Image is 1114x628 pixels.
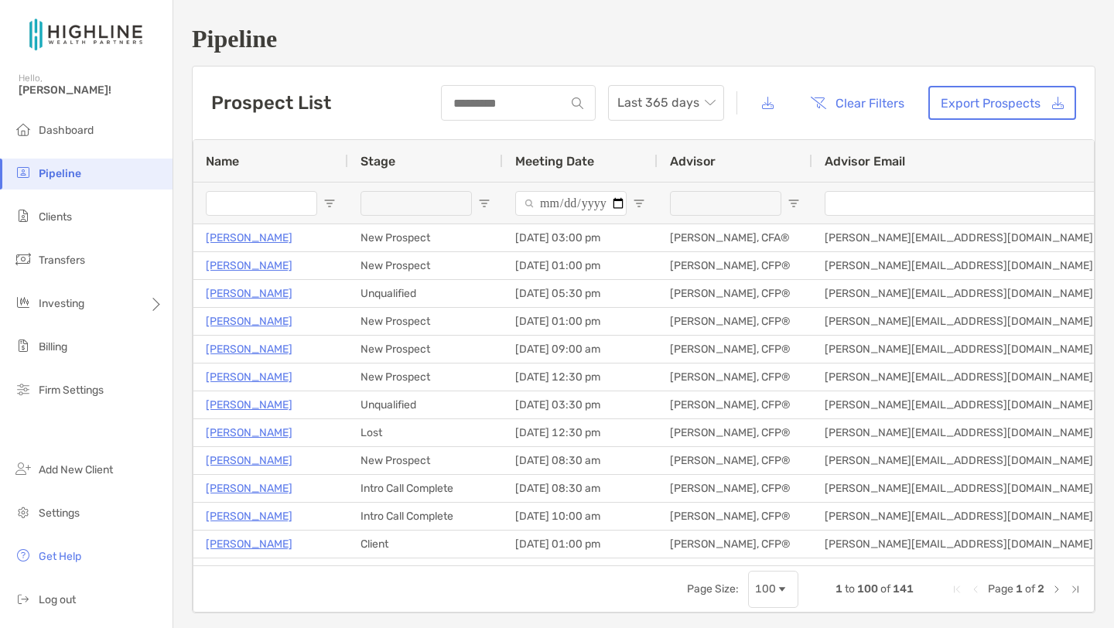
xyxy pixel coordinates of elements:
[658,391,812,418] div: [PERSON_NAME], CFP®
[206,312,292,331] a: [PERSON_NAME]
[39,254,85,267] span: Transfers
[658,447,812,474] div: [PERSON_NAME], CFP®
[1016,582,1023,596] span: 1
[39,550,81,563] span: Get Help
[670,154,716,169] span: Advisor
[928,86,1076,120] a: Export Prospects
[687,582,739,596] div: Page Size:
[39,167,81,180] span: Pipeline
[617,86,715,120] span: Last 365 days
[348,447,503,474] div: New Prospect
[835,582,842,596] span: 1
[348,531,503,558] div: Client
[14,546,32,565] img: get-help icon
[503,363,658,391] div: [DATE] 12:30 pm
[348,419,503,446] div: Lost
[39,340,67,353] span: Billing
[39,463,113,476] span: Add New Client
[14,293,32,312] img: investing icon
[14,589,32,608] img: logout icon
[206,154,239,169] span: Name
[348,252,503,279] div: New Prospect
[658,531,812,558] div: [PERSON_NAME], CFP®
[206,479,292,498] a: [PERSON_NAME]
[14,163,32,182] img: pipeline icon
[988,582,1013,596] span: Page
[658,363,812,391] div: [PERSON_NAME], CFP®
[206,228,292,247] a: [PERSON_NAME]
[658,280,812,307] div: [PERSON_NAME], CFP®
[1069,583,1082,596] div: Last Page
[14,250,32,268] img: transfers icon
[39,210,72,224] span: Clients
[503,280,658,307] div: [DATE] 05:30 pm
[503,224,658,251] div: [DATE] 03:00 pm
[825,154,905,169] span: Advisor Email
[515,191,627,216] input: Meeting Date Filter Input
[348,308,503,335] div: New Prospect
[572,97,583,109] img: input icon
[857,582,878,596] span: 100
[14,503,32,521] img: settings icon
[880,582,890,596] span: of
[348,224,503,251] div: New Prospect
[503,391,658,418] div: [DATE] 03:30 pm
[798,86,916,120] button: Clear Filters
[211,92,331,114] h3: Prospect List
[39,507,80,520] span: Settings
[1051,583,1063,596] div: Next Page
[658,419,812,446] div: [PERSON_NAME], CFP®
[788,197,800,210] button: Open Filter Menu
[39,124,94,137] span: Dashboard
[14,459,32,478] img: add_new_client icon
[14,206,32,225] img: clients icon
[755,582,776,596] div: 100
[39,384,104,397] span: Firm Settings
[503,531,658,558] div: [DATE] 01:00 pm
[206,340,292,359] a: [PERSON_NAME]
[503,308,658,335] div: [DATE] 01:00 pm
[206,284,292,303] a: [PERSON_NAME]
[14,380,32,398] img: firm-settings icon
[633,197,645,210] button: Open Filter Menu
[39,297,84,310] span: Investing
[206,395,292,415] a: [PERSON_NAME]
[893,582,914,596] span: 141
[206,534,292,554] a: [PERSON_NAME]
[206,451,292,470] a: [PERSON_NAME]
[1025,582,1035,596] span: of
[348,475,503,502] div: Intro Call Complete
[515,154,594,169] span: Meeting Date
[206,256,292,275] a: [PERSON_NAME]
[192,25,1095,53] h1: Pipeline
[206,423,292,442] a: [PERSON_NAME]
[951,583,963,596] div: First Page
[503,419,658,446] div: [DATE] 12:30 pm
[658,308,812,335] div: [PERSON_NAME], CFP®
[206,562,272,582] a: Ki-Young Rah
[206,367,292,387] a: [PERSON_NAME]
[19,84,163,97] span: [PERSON_NAME]!
[503,475,658,502] div: [DATE] 08:30 am
[348,336,503,363] div: New Prospect
[503,336,658,363] div: [DATE] 09:00 am
[14,120,32,138] img: dashboard icon
[19,6,154,62] img: Zoe Logo
[748,571,798,608] div: Page Size
[658,475,812,502] div: [PERSON_NAME], CFP®
[969,583,982,596] div: Previous Page
[206,191,317,216] input: Name Filter Input
[658,252,812,279] div: [PERSON_NAME], CFP®
[206,507,292,526] a: [PERSON_NAME]
[503,558,658,585] div: [DATE] 04:30 pm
